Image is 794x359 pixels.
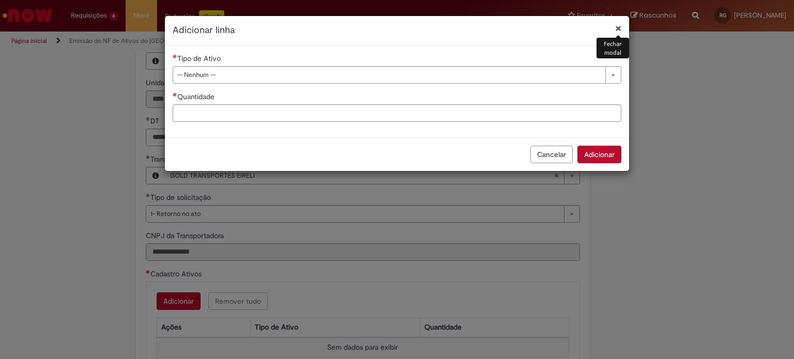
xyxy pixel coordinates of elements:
button: Fechar modal [615,23,621,34]
button: Adicionar [577,146,621,163]
div: Fechar modal [597,38,629,58]
input: Quantidade [173,104,621,122]
span: Quantidade [177,92,217,101]
span: Tipo de Ativo [177,54,223,63]
span: Necessários [173,54,177,58]
span: -- Nenhum -- [177,67,600,83]
h2: Adicionar linha [173,24,621,37]
span: Necessários [173,92,177,97]
button: Cancelar [530,146,573,163]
